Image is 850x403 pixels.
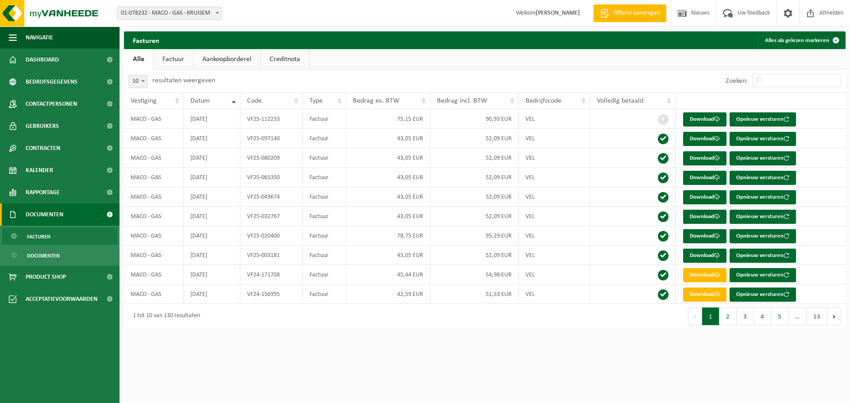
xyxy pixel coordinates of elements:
[303,207,346,226] td: Factuur
[26,181,60,203] span: Rapportage
[683,151,726,165] a: Download
[117,7,222,20] span: 01-078232 - MACO - GAS - KRUISEM
[193,49,260,69] a: Aankoopborderel
[430,284,519,304] td: 51,53 EUR
[261,49,309,69] a: Creditnota
[2,228,117,245] a: Facturen
[683,112,726,127] a: Download
[730,229,796,243] button: Opnieuw versturen
[346,148,430,168] td: 43,05 EUR
[240,109,303,129] td: VF25-112233
[240,187,303,207] td: VF25-049674
[303,246,346,265] td: Factuur
[303,129,346,148] td: Factuur
[683,249,726,263] a: Download
[519,187,590,207] td: VEL
[683,268,726,282] a: Download
[124,207,184,226] td: MACO - GAS
[346,168,430,187] td: 43,05 EUR
[26,266,66,288] span: Product Shop
[430,265,519,284] td: 54,98 EUR
[184,148,240,168] td: [DATE]
[240,168,303,187] td: VF25-065350
[26,159,53,181] span: Kalender
[117,7,222,19] span: 01-078232 - MACO - GAS - KRUISEM
[430,168,519,187] td: 52,09 EUR
[184,129,240,148] td: [DATE]
[430,148,519,168] td: 52,09 EUR
[597,97,643,104] span: Volledig betaald
[683,132,726,146] a: Download
[124,265,184,284] td: MACO - GAS
[27,247,60,264] span: Documenten
[611,9,662,18] span: Offerte aanvragen
[346,129,430,148] td: 43,05 EUR
[683,171,726,185] a: Download
[730,132,796,146] button: Opnieuw versturen
[124,109,184,129] td: MACO - GAS
[519,129,590,148] td: VEL
[730,210,796,224] button: Opnieuw versturen
[184,168,240,187] td: [DATE]
[124,31,168,49] h2: Facturen
[240,246,303,265] td: VF25-003181
[730,151,796,165] button: Opnieuw versturen
[519,168,590,187] td: VEL
[129,75,147,88] span: 10
[26,137,60,159] span: Contracten
[702,307,719,325] button: 1
[303,284,346,304] td: Factuur
[124,148,184,168] td: MACO - GAS
[303,109,346,129] td: Factuur
[758,31,845,49] button: Alles als gelezen markeren
[240,265,303,284] td: VF24-171708
[26,93,77,115] span: Contactpersonen
[719,307,737,325] button: 2
[2,247,117,264] a: Documenten
[730,171,796,185] button: Opnieuw versturen
[519,148,590,168] td: VEL
[519,265,590,284] td: VEL
[754,307,771,325] button: 4
[730,112,796,127] button: Opnieuw versturen
[683,288,726,302] a: Download
[519,246,590,265] td: VEL
[519,284,590,304] td: VEL
[683,229,726,243] a: Download
[26,71,77,93] span: Bedrijfsgegevens
[124,246,184,265] td: MACO - GAS
[152,77,215,84] label: resultaten weergeven
[27,228,50,245] span: Facturen
[303,265,346,284] td: Factuur
[346,207,430,226] td: 43,05 EUR
[184,265,240,284] td: [DATE]
[124,49,153,69] a: Alle
[240,148,303,168] td: VF25-080209
[26,27,53,49] span: Navigatie
[536,10,580,16] strong: [PERSON_NAME]
[726,77,748,84] label: Zoeken:
[26,288,97,310] span: Acceptatievoorwaarden
[519,226,590,246] td: VEL
[240,129,303,148] td: VF25-097140
[124,129,184,148] td: MACO - GAS
[430,207,519,226] td: 52,09 EUR
[309,97,323,104] span: Type
[303,148,346,168] td: Factuur
[240,207,303,226] td: VF25-032767
[593,4,666,22] a: Offerte aanvragen
[26,115,59,137] span: Gebruikers
[26,49,59,71] span: Dashboard
[128,308,200,324] div: 1 tot 10 van 130 resultaten
[124,168,184,187] td: MACO - GAS
[184,226,240,246] td: [DATE]
[683,210,726,224] a: Download
[525,97,561,104] span: Bedrijfscode
[184,284,240,304] td: [DATE]
[124,284,184,304] td: MACO - GAS
[190,97,210,104] span: Datum
[303,187,346,207] td: Factuur
[430,246,519,265] td: 52,09 EUR
[154,49,193,69] a: Factuur
[788,307,807,325] span: …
